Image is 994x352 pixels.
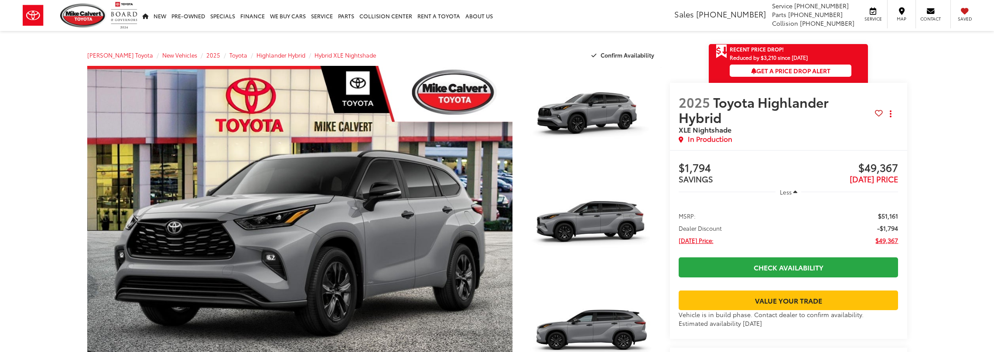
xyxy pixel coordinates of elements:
a: New Vehicles [162,51,197,59]
a: Value Your Trade [679,290,898,310]
span: Service [863,16,883,22]
span: In Production [688,134,732,144]
a: Get Price Drop Alert Recent Price Drop! [709,44,868,55]
span: [PHONE_NUMBER] [696,8,766,20]
span: Get a Price Drop Alert [751,66,830,75]
span: SAVINGS [679,173,713,185]
span: Toyota Highlander Hybrid [679,92,829,126]
button: Less [775,184,802,200]
span: [PHONE_NUMBER] [794,1,849,10]
span: Get Price Drop Alert [716,44,727,59]
a: Highlander Hybrid [256,51,305,59]
span: Sales [674,8,694,20]
button: Actions [883,106,898,122]
a: Expand Photo 1 [522,66,661,170]
a: Check Availability [679,257,898,277]
span: $1,794 [679,162,789,175]
a: Hybrid XLE Nightshade [314,51,376,59]
span: Recent Price Drop! [730,45,784,53]
span: $49,367 [875,236,898,245]
span: [DATE] PRICE [850,173,898,185]
span: Reduced by $3,210 since [DATE] [730,55,851,60]
a: 2025 [206,51,220,59]
span: [PHONE_NUMBER] [800,19,854,27]
span: [DATE] Price: [679,236,714,245]
a: Toyota [229,51,247,59]
span: Dealer Discount [679,224,722,232]
span: -$1,794 [877,224,898,232]
img: Mike Calvert Toyota [60,3,106,27]
span: [PHONE_NUMBER] [788,10,843,19]
span: Parts [772,10,786,19]
span: Confirm Availability [601,51,654,59]
span: XLE Nightshade [679,124,731,134]
span: $49,367 [789,162,898,175]
span: Contact [920,16,941,22]
span: Collision [772,19,798,27]
button: Confirm Availability [587,48,661,63]
span: Less [780,188,792,196]
span: Saved [955,16,974,22]
img: 2025 Toyota Highlander Hybrid Hybrid XLE Nightshade [521,65,663,171]
img: 2025 Toyota Highlander Hybrid Hybrid XLE Nightshade [521,174,663,280]
a: Expand Photo 2 [522,175,661,279]
span: 2025 [679,92,710,111]
span: Map [892,16,911,22]
a: [PERSON_NAME] Toyota [87,51,153,59]
span: $51,161 [878,212,898,220]
span: MSRP: [679,212,696,220]
span: Service [772,1,792,10]
div: Vehicle is in build phase. Contact dealer to confirm availability. Estimated availability [DATE] [679,310,898,328]
span: dropdown dots [890,110,892,117]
